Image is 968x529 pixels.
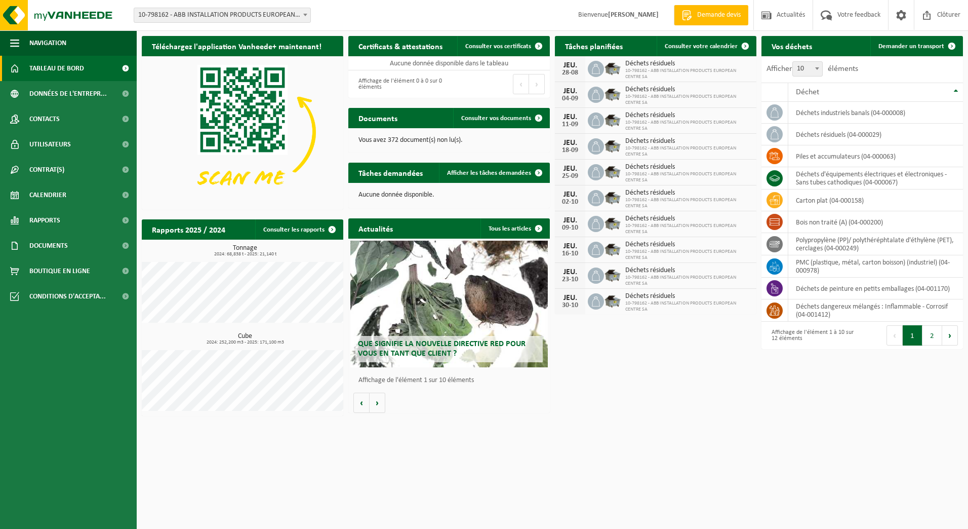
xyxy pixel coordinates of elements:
div: JEU. [560,216,580,224]
span: Déchets résiduels [625,215,751,223]
strong: [PERSON_NAME] [608,11,659,19]
span: 2024: 68,838 t - 2025: 21,140 t [147,252,343,257]
a: Consulter vos documents [453,108,549,128]
span: 10-798162 - ABB INSTALLATION PRODUCTS EUROPEAN CENTRE SA [625,249,751,261]
span: Navigation [29,30,66,56]
div: JEU. [560,165,580,173]
span: Déchets résiduels [625,292,751,300]
span: Conditions d'accepta... [29,284,106,309]
span: Tableau de bord [29,56,84,81]
h2: Vos déchets [761,36,822,56]
span: Déchets résiduels [625,86,751,94]
img: WB-5000-GAL-GY-01 [604,214,621,232]
div: JEU. [560,242,580,250]
img: WB-5000-GAL-GY-01 [604,240,621,257]
span: Que signifie la nouvelle directive RED pour vous en tant que client ? [358,340,526,358]
p: Affichage de l'élément 1 sur 10 éléments [358,377,545,384]
td: déchets résiduels (04-000029) [788,124,963,145]
h2: Documents [348,108,408,128]
label: Afficher éléments [767,65,858,73]
span: Consulter vos certificats [465,43,531,50]
div: 02-10 [560,199,580,206]
div: Affichage de l'élément 0 à 0 sur 0 éléments [353,73,444,95]
td: Aucune donnée disponible dans le tableau [348,56,550,70]
div: 25-09 [560,173,580,180]
div: JEU. [560,61,580,69]
td: PMC (plastique, métal, carton boisson) (industriel) (04-000978) [788,255,963,278]
a: Demande devis [674,5,748,25]
div: 16-10 [560,250,580,257]
span: 10-798162 - ABB INSTALLATION PRODUCTS EUROPEAN CENTRE SA [625,120,751,132]
td: déchets d'équipements électriques et électroniques - Sans tubes cathodiques (04-000067) [788,167,963,190]
span: 2024: 252,200 m3 - 2025: 171,100 m3 [147,340,343,345]
span: Contacts [29,106,60,132]
a: Consulter votre calendrier [657,36,755,56]
h3: Tonnage [147,245,343,257]
button: Previous [886,325,903,346]
button: 2 [922,325,942,346]
span: 10-798162 - ABB INSTALLATION PRODUCTS EUROPEAN CENTRE SA - HOUDENG-GOEGNIES [134,8,310,22]
button: Previous [513,74,529,94]
h2: Tâches demandées [348,163,433,182]
h2: Certificats & attestations [348,36,453,56]
a: Afficher les tâches demandées [439,163,549,183]
span: 10-798162 - ABB INSTALLATION PRODUCTS EUROPEAN CENTRE SA [625,223,751,235]
h2: Tâches planifiées [555,36,633,56]
button: Volgende [370,393,385,413]
td: déchets industriels banals (04-000008) [788,102,963,124]
a: Consulter les rapports [255,219,342,240]
span: 10-798162 - ABB INSTALLATION PRODUCTS EUROPEAN CENTRE SA [625,145,751,158]
button: Vorige [353,393,370,413]
span: 10-798162 - ABB INSTALLATION PRODUCTS EUROPEAN CENTRE SA [625,300,751,313]
td: carton plat (04-000158) [788,190,963,211]
a: Demander un transport [870,36,962,56]
p: Vous avez 372 document(s) non lu(s). [358,137,540,144]
span: 10 [792,61,823,77]
span: 10-798162 - ABB INSTALLATION PRODUCTS EUROPEAN CENTRE SA [625,94,751,106]
h3: Cube [147,333,343,345]
a: Consulter vos certificats [457,36,549,56]
span: Demande devis [695,10,743,20]
span: Contrat(s) [29,157,64,182]
div: JEU. [560,87,580,95]
img: WB-5000-GAL-GY-01 [604,111,621,128]
div: JEU. [560,139,580,147]
span: Demander un transport [878,43,944,50]
span: Déchet [796,88,819,96]
span: 10-798162 - ABB INSTALLATION PRODUCTS EUROPEAN CENTRE SA [625,171,751,183]
span: Déchets résiduels [625,267,751,275]
span: 10-798162 - ABB INSTALLATION PRODUCTS EUROPEAN CENTRE SA [625,68,751,80]
span: Déchets résiduels [625,137,751,145]
div: 04-09 [560,95,580,102]
img: WB-5000-GAL-GY-01 [604,292,621,309]
span: Déchets résiduels [625,241,751,249]
img: WB-5000-GAL-GY-01 [604,163,621,180]
td: Piles et accumulateurs (04-000063) [788,145,963,167]
span: 10 [793,62,822,76]
button: Next [529,74,545,94]
div: Affichage de l'élément 1 à 10 sur 12 éléments [767,324,857,347]
span: 10-798162 - ABB INSTALLATION PRODUCTS EUROPEAN CENTRE SA [625,197,751,209]
span: 10-798162 - ABB INSTALLATION PRODUCTS EUROPEAN CENTRE SA - HOUDENG-GOEGNIES [134,8,311,23]
td: déchets dangereux mélangés : Inflammable - Corrosif (04-001412) [788,299,963,322]
span: Rapports [29,208,60,233]
div: 30-10 [560,302,580,309]
td: déchets de peinture en petits emballages (04-001170) [788,278,963,299]
p: Aucune donnée disponible. [358,192,540,199]
span: Documents [29,233,68,258]
span: Déchets résiduels [625,60,751,68]
div: JEU. [560,191,580,199]
span: Utilisateurs [29,132,71,157]
button: Next [942,325,958,346]
span: Déchets résiduels [625,163,751,171]
a: Que signifie la nouvelle directive RED pour vous en tant que client ? [350,241,548,367]
span: Données de l'entrepr... [29,81,107,106]
div: 23-10 [560,276,580,283]
img: WB-5000-GAL-GY-01 [604,188,621,206]
span: Consulter votre calendrier [665,43,738,50]
h2: Rapports 2025 / 2024 [142,219,235,239]
a: Tous les articles [480,218,549,239]
div: 28-08 [560,69,580,77]
span: Calendrier [29,182,66,208]
img: Download de VHEPlus App [142,56,343,208]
